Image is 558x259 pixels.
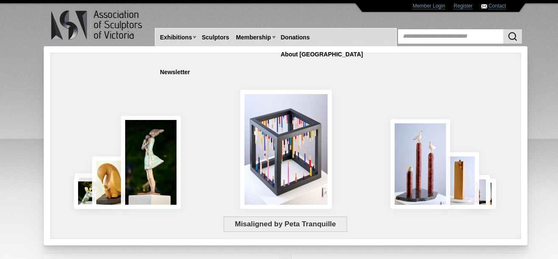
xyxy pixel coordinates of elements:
[278,30,313,45] a: Donations
[481,4,487,8] img: Contact ASV
[412,3,445,9] a: Member Login
[121,116,181,209] img: Connection
[50,8,144,42] img: logo.png
[157,64,193,80] a: Newsletter
[390,119,450,209] img: Rising Tides
[278,47,367,62] a: About [GEOGRAPHIC_DATA]
[488,3,506,9] a: Contact
[508,31,518,42] img: Search
[198,30,233,45] a: Sculptors
[233,30,274,45] a: Membership
[157,30,195,45] a: Exhibitions
[454,3,473,9] a: Register
[224,217,347,232] span: Misaligned by Peta Tranquille
[440,152,479,209] img: Little Frog. Big Climb
[240,90,332,209] img: Misaligned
